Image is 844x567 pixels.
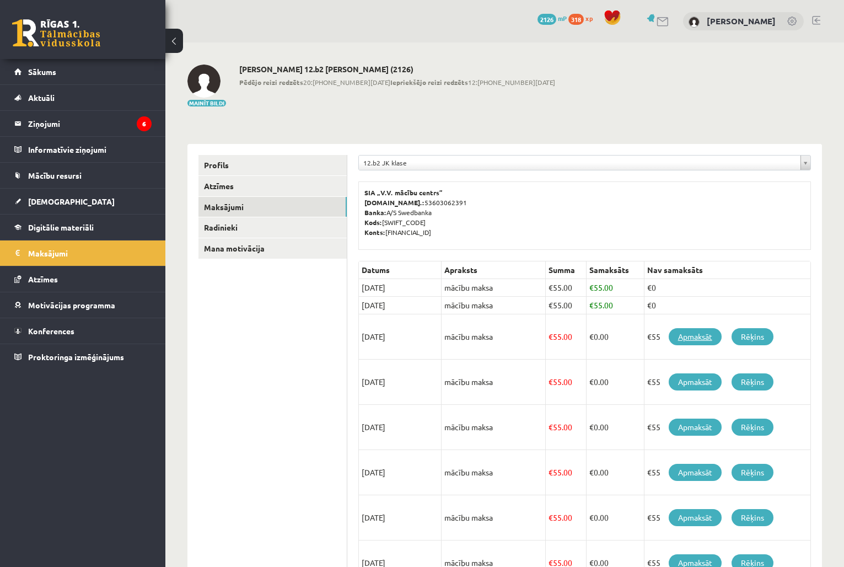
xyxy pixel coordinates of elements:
[390,78,468,87] b: Iepriekšējo reizi redzēts
[669,509,722,526] a: Apmaksāt
[549,282,553,292] span: €
[558,14,567,23] span: mP
[669,373,722,391] a: Apmaksāt
[587,261,644,279] th: Samaksāts
[28,67,56,77] span: Sākums
[732,328,773,345] a: Rēķins
[545,405,586,450] td: 55.00
[644,495,810,541] td: €55
[14,163,152,188] a: Mācību resursi
[568,14,598,23] a: 318 xp
[545,360,586,405] td: 55.00
[359,360,442,405] td: [DATE]
[28,111,152,136] legend: Ziņojumi
[545,450,586,495] td: 55.00
[359,314,442,360] td: [DATE]
[198,217,347,238] a: Radinieki
[137,116,152,131] i: 6
[442,405,546,450] td: mācību maksa
[14,189,152,214] a: [DEMOGRAPHIC_DATA]
[198,176,347,196] a: Atzīmes
[549,467,553,477] span: €
[187,100,226,106] button: Mainīt bildi
[587,279,644,297] td: 55.00
[644,450,810,495] td: €55
[363,156,796,170] span: 12.b2 JK klase
[644,279,810,297] td: €0
[359,156,810,170] a: 12.b2 JK klase
[669,419,722,436] a: Apmaksāt
[545,495,586,541] td: 55.00
[589,300,594,310] span: €
[587,405,644,450] td: 0.00
[28,170,82,180] span: Mācību resursi
[14,85,152,110] a: Aktuāli
[14,344,152,370] a: Proktoringa izmēģinājums
[589,331,594,341] span: €
[364,198,424,207] b: [DOMAIN_NAME].:
[198,238,347,259] a: Mana motivācija
[28,222,94,232] span: Digitālie materiāli
[732,509,773,526] a: Rēķins
[442,261,546,279] th: Apraksts
[14,318,152,344] a: Konferences
[545,297,586,314] td: 55.00
[239,65,555,74] h2: [PERSON_NAME] 12.b2 [PERSON_NAME] (2126)
[589,512,594,522] span: €
[198,155,347,175] a: Profils
[442,450,546,495] td: mācību maksa
[589,377,594,387] span: €
[442,297,546,314] td: mācību maksa
[28,137,152,162] legend: Informatīvie ziņojumi
[587,360,644,405] td: 0.00
[669,328,722,345] a: Apmaksāt
[689,17,700,28] img: Haralds Lavrinovičs
[239,77,555,87] span: 20:[PHONE_NUMBER][DATE] 12:[PHONE_NUMBER][DATE]
[14,59,152,84] a: Sākums
[707,15,776,26] a: [PERSON_NAME]
[669,464,722,481] a: Apmaksāt
[28,196,115,206] span: [DEMOGRAPHIC_DATA]
[359,495,442,541] td: [DATE]
[364,188,443,197] b: SIA „V.V. mācību centrs”
[644,314,810,360] td: €55
[28,93,55,103] span: Aktuāli
[549,422,553,432] span: €
[549,512,553,522] span: €
[359,405,442,450] td: [DATE]
[537,14,567,23] a: 2126 mP
[644,405,810,450] td: €55
[587,495,644,541] td: 0.00
[732,419,773,436] a: Rēķins
[545,261,586,279] th: Summa
[589,422,594,432] span: €
[587,450,644,495] td: 0.00
[442,279,546,297] td: mācību maksa
[28,240,152,266] legend: Maksājumi
[589,282,594,292] span: €
[732,373,773,391] a: Rēķins
[732,464,773,481] a: Rēķins
[585,14,593,23] span: xp
[587,297,644,314] td: 55.00
[364,228,385,237] b: Konts:
[14,215,152,240] a: Digitālie materiāli
[568,14,584,25] span: 318
[14,266,152,292] a: Atzīmes
[187,65,221,98] img: Haralds Lavrinovičs
[14,111,152,136] a: Ziņojumi6
[239,78,303,87] b: Pēdējo reizi redzēts
[364,188,805,237] p: 53603062391 A/S Swedbanka [SWIFT_CODE] [FINANCIAL_ID]
[442,495,546,541] td: mācību maksa
[28,352,124,362] span: Proktoringa izmēģinājums
[28,326,74,336] span: Konferences
[545,314,586,360] td: 55.00
[589,467,594,477] span: €
[442,360,546,405] td: mācību maksa
[12,19,100,47] a: Rīgas 1. Tālmācības vidusskola
[549,331,553,341] span: €
[587,314,644,360] td: 0.00
[198,197,347,217] a: Maksājumi
[28,274,58,284] span: Atzīmes
[14,137,152,162] a: Informatīvie ziņojumi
